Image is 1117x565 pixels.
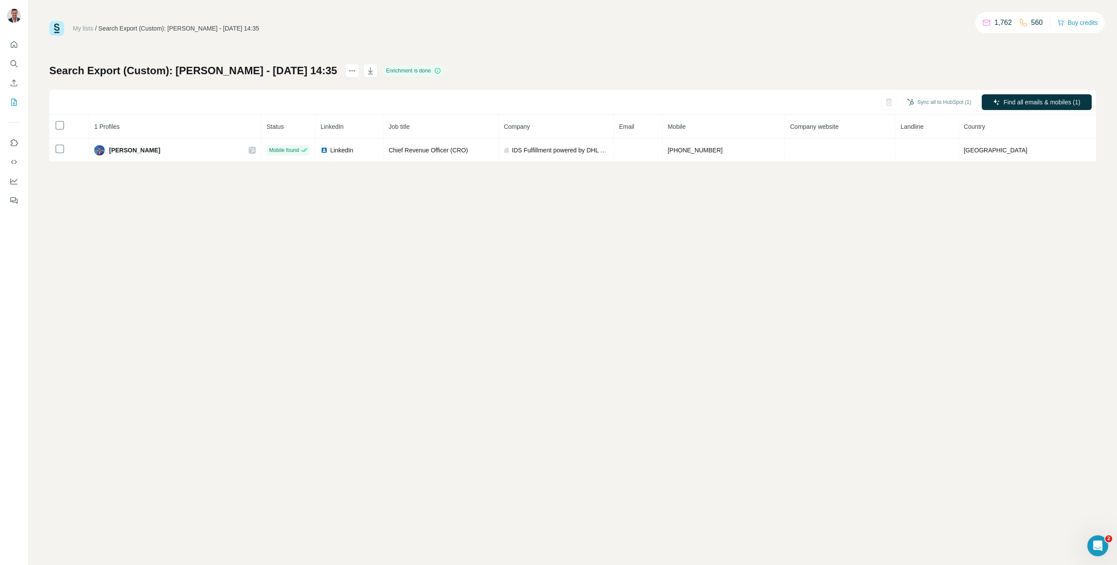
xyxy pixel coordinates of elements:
[7,154,21,170] button: Use Surfe API
[901,96,977,109] button: Sync all to HubSpot (1)
[99,24,260,33] div: Search Export (Custom): [PERSON_NAME] - [DATE] 14:35
[7,173,21,189] button: Dashboard
[49,21,64,36] img: Surfe Logo
[7,94,21,110] button: My lists
[95,24,97,33] li: /
[7,135,21,151] button: Use Surfe on LinkedIn
[1105,535,1112,542] span: 2
[7,56,21,72] button: Search
[109,146,160,155] span: [PERSON_NAME]
[7,193,21,208] button: Feedback
[512,146,608,155] span: IDS Fulfillment powered by DHL Supply Chain
[1031,17,1043,28] p: 560
[49,64,337,78] h1: Search Export (Custom): [PERSON_NAME] - [DATE] 14:35
[994,17,1012,28] p: 1,762
[389,147,468,154] span: Chief Revenue Officer (CRO)
[269,146,299,154] span: Mobile found
[7,75,21,91] button: Enrich CSV
[901,123,924,130] span: Landline
[1057,17,1098,29] button: Buy credits
[964,147,1028,154] span: [GEOGRAPHIC_DATA]
[1087,535,1108,556] iframe: Intercom live chat
[330,146,353,155] span: LinkedIn
[267,123,284,130] span: Status
[345,64,359,78] button: actions
[94,145,105,155] img: Avatar
[7,37,21,52] button: Quick start
[668,123,685,130] span: Mobile
[321,123,344,130] span: LinkedIn
[790,123,839,130] span: Company website
[384,65,444,76] div: Enrichment is done
[619,123,634,130] span: Email
[73,25,93,32] a: My lists
[668,147,723,154] span: [PHONE_NUMBER]
[1004,98,1080,107] span: Find all emails & mobiles (1)
[504,123,530,130] span: Company
[7,9,21,23] img: Avatar
[94,123,120,130] span: 1 Profiles
[389,123,410,130] span: Job title
[964,123,985,130] span: Country
[982,94,1092,110] button: Find all emails & mobiles (1)
[321,147,328,154] img: LinkedIn logo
